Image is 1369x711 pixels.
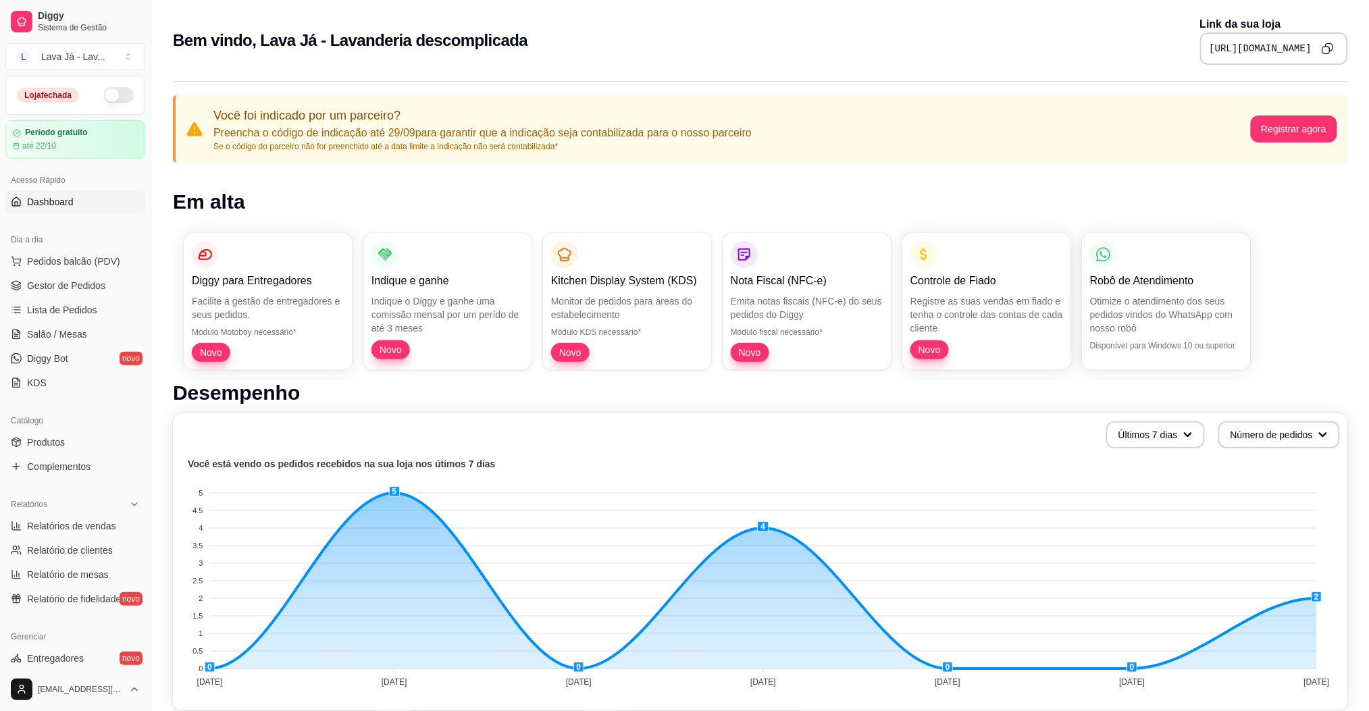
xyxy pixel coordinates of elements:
a: Relatório de clientes [5,539,145,561]
p: Módulo KDS necessário* [551,327,704,338]
span: Entregadores [27,652,84,665]
a: Complementos [5,456,145,477]
button: [EMAIL_ADDRESS][DOMAIN_NAME] [5,673,145,706]
span: Relatório de mesas [27,568,109,581]
article: até 22/10 [22,140,56,151]
button: Copy to clipboard [1317,38,1339,59]
button: Indique e ganheIndique o Diggy e ganhe uma comissão mensal por um perído de até 3 mesesNovo [363,233,532,370]
p: Diggy para Entregadores [192,273,344,289]
span: Diggy Bot [27,352,68,365]
span: Sistema de Gestão [38,22,140,33]
a: Produtos [5,431,145,453]
p: Indique e ganhe [371,273,524,289]
div: Catálogo [5,410,145,431]
a: KDS [5,372,145,394]
p: Registre as suas vendas em fiado e tenha o controle das contas de cada cliente [910,294,1063,335]
tspan: 3 [199,559,203,567]
div: Dia a dia [5,229,145,251]
tspan: 1.5 [192,612,203,620]
tspan: [DATE] [566,677,592,687]
button: Número de pedidos [1218,421,1340,448]
a: Relatório de fidelidadenovo [5,588,145,610]
h2: Bem vindo, Lava Já - Lavanderia descomplicada [173,30,527,51]
span: Salão / Mesas [27,327,87,341]
div: Gerenciar [5,626,145,648]
span: Relatório de clientes [27,544,113,557]
p: Emita notas fiscais (NFC-e) do seus pedidos do Diggy [731,294,883,321]
span: Relatórios [11,499,47,510]
tspan: 2 [199,594,203,602]
button: Robô de AtendimentoOtimize o atendimento dos seus pedidos vindos do WhatsApp com nosso robôDispon... [1082,233,1251,370]
span: [EMAIL_ADDRESS][DOMAIN_NAME] [38,684,124,695]
p: Disponível para Windows 10 ou superior [1090,340,1243,351]
p: Facilite a gestão de entregadores e seus pedidos. [192,294,344,321]
tspan: 2.5 [192,577,203,585]
tspan: [DATE] [1120,677,1145,687]
div: Lava Já - Lav ... [41,50,105,63]
span: Dashboard [27,195,74,209]
button: Kitchen Display System (KDS)Monitor de pedidos para áreas do estabelecimentoMódulo KDS necessário... [543,233,712,370]
span: Gestor de Pedidos [27,279,105,292]
tspan: 3.5 [192,542,203,550]
text: Você está vendo os pedidos recebidos na sua loja nos útimos 7 dias [188,459,496,470]
button: Alterar Status [104,87,134,103]
a: Lista de Pedidos [5,299,145,321]
p: Indique o Diggy e ganhe uma comissão mensal por um perído de até 3 meses [371,294,524,335]
tspan: [DATE] [750,677,776,687]
tspan: 0 [199,664,203,673]
tspan: 4.5 [192,506,203,515]
span: L [17,50,30,63]
button: Select a team [5,43,145,70]
span: Lista de Pedidos [27,303,97,317]
a: DiggySistema de Gestão [5,5,145,38]
tspan: 5 [199,489,203,497]
div: Acesso Rápido [5,169,145,191]
span: Pedidos balcão (PDV) [27,255,120,268]
button: Controle de FiadoRegistre as suas vendas em fiado e tenha o controle das contas de cada clienteNovo [902,233,1071,370]
h1: Em alta [173,190,1348,214]
p: Kitchen Display System (KDS) [551,273,704,289]
tspan: 1 [199,629,203,637]
tspan: [DATE] [382,677,407,687]
button: Pedidos balcão (PDV) [5,251,145,272]
tspan: 0.5 [192,647,203,655]
tspan: [DATE] [935,677,960,687]
span: Novo [733,346,767,359]
p: Link da sua loja [1200,16,1348,32]
a: Dashboard [5,191,145,213]
a: Período gratuitoaté 22/10 [5,120,145,159]
tspan: [DATE] [197,677,223,687]
p: Você foi indicado por um parceiro? [213,106,752,125]
button: Nota Fiscal (NFC-e)Emita notas fiscais (NFC-e) do seus pedidos do DiggyMódulo fiscal necessário*Novo [723,233,892,370]
button: Registrar agora [1251,115,1338,142]
span: Complementos [27,460,91,473]
p: Módulo Motoboy necessário* [192,327,344,338]
span: Novo [374,343,407,357]
span: Novo [195,346,228,359]
span: Novo [554,346,587,359]
h1: Desempenho [173,381,1348,405]
span: Relatórios de vendas [27,519,116,533]
a: Diggy Botnovo [5,348,145,369]
button: Últimos 7 dias [1106,421,1205,448]
p: Módulo fiscal necessário* [731,327,883,338]
tspan: [DATE] [1304,677,1330,687]
span: Novo [913,343,946,357]
span: Produtos [27,436,65,449]
span: Relatório de fidelidade [27,592,121,606]
button: Diggy para EntregadoresFacilite a gestão de entregadores e seus pedidos.Módulo Motoboy necessário... [184,233,353,370]
span: Diggy [38,10,140,22]
p: Monitor de pedidos para áreas do estabelecimento [551,294,704,321]
a: Salão / Mesas [5,323,145,345]
p: Se o código do parceiro não for preenchido até a data limite a indicação não será contabilizada* [213,141,752,152]
span: KDS [27,376,47,390]
p: Controle de Fiado [910,273,1063,289]
tspan: 4 [199,524,203,532]
a: Entregadoresnovo [5,648,145,669]
article: Período gratuito [25,128,88,138]
div: Loja fechada [17,88,79,103]
p: Robô de Atendimento [1090,273,1243,289]
pre: [URL][DOMAIN_NAME] [1210,42,1312,55]
a: Relatórios de vendas [5,515,145,537]
a: Gestor de Pedidos [5,275,145,296]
